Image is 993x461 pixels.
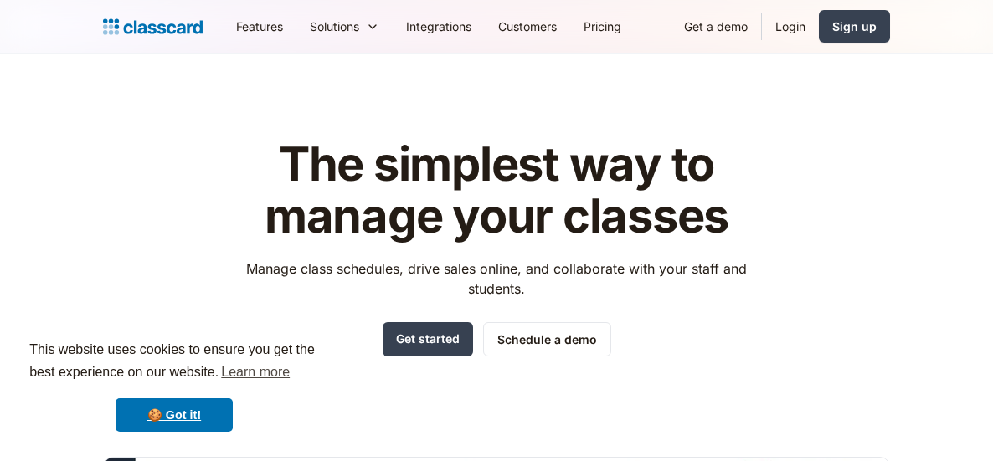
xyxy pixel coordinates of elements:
div: cookieconsent [13,324,335,448]
a: Login [762,8,819,45]
a: Sign up [819,10,890,43]
a: Get a demo [671,8,761,45]
span: This website uses cookies to ensure you get the best experience on our website. [29,340,319,385]
a: learn more about cookies [219,360,292,385]
a: Get started [383,322,473,356]
a: Integrations [393,8,485,45]
a: Logo [103,15,203,38]
div: Sign up [832,18,877,35]
a: dismiss cookie message [116,398,233,432]
a: Pricing [570,8,635,45]
h1: The simplest way to manage your classes [231,139,763,242]
p: Manage class schedules, drive sales online, and collaborate with your staff and students. [231,259,763,299]
a: Customers [485,8,570,45]
div: Solutions [310,18,359,35]
div: Solutions [296,8,393,45]
a: Schedule a demo [483,322,611,356]
a: Features [223,8,296,45]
